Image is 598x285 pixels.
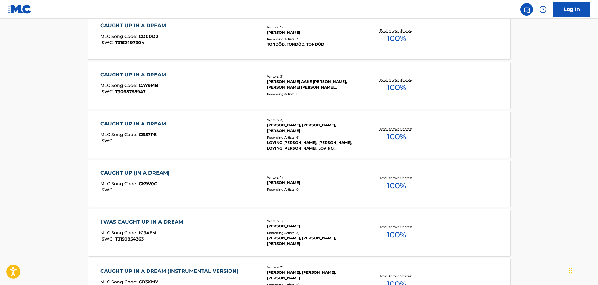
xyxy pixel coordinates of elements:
[267,37,361,42] div: Recording Artists ( 3 )
[387,180,406,191] span: 100 %
[567,255,598,285] iframe: Chat Widget
[380,225,413,229] p: Total Known Shares:
[100,120,169,128] div: CAUGHT UP IN A DREAM
[387,131,406,142] span: 100 %
[88,111,510,158] a: CAUGHT UP IN A DREAMMLC Song Code:CB57P8ISWC:Writers (3)[PERSON_NAME], [PERSON_NAME], [PERSON_NAM...
[115,236,144,242] span: T3150854363
[100,89,115,94] span: ISWC :
[139,83,158,88] span: CA79MB
[380,77,413,82] p: Total Known Shares:
[387,82,406,93] span: 100 %
[8,5,32,14] img: MLC Logo
[380,176,413,180] p: Total Known Shares:
[100,187,115,193] span: ISWC :
[100,236,115,242] span: ISWC :
[100,33,139,39] span: MLC Song Code :
[115,40,144,45] span: T3152497304
[100,138,115,144] span: ISWC :
[100,83,139,88] span: MLC Song Code :
[267,140,361,151] div: LOVING [PERSON_NAME], [PERSON_NAME], LOVING [PERSON_NAME], LOVING [PERSON_NAME], LOVING CALIBER, ...
[139,33,158,39] span: CD00D2
[267,219,361,223] div: Writers ( 1 )
[267,180,361,186] div: [PERSON_NAME]
[267,74,361,79] div: Writers ( 2 )
[267,122,361,134] div: [PERSON_NAME], [PERSON_NAME], [PERSON_NAME]
[569,261,572,280] div: Arrastar
[520,3,533,16] a: Public Search
[553,2,590,17] a: Log In
[100,230,139,236] span: MLC Song Code :
[100,169,173,177] div: CAUGHT UP (IN A DREAM)
[380,274,413,278] p: Total Known Shares:
[100,267,242,275] div: CAUGHT UP IN A DREAM (INSTRUMENTAL VERSION)
[139,181,158,186] span: CK9V0G
[100,218,186,226] div: I WAS CAUGHT UP IN A DREAM
[88,209,510,256] a: I WAS CAUGHT UP IN A DREAMMLC Song Code:IG34EMISWC:T3150854363Writers (1)[PERSON_NAME]Recording A...
[380,126,413,131] p: Total Known Shares:
[267,79,361,90] div: [PERSON_NAME] AAKE [PERSON_NAME], [PERSON_NAME] [PERSON_NAME] [PERSON_NAME] BOERJESON
[100,71,169,79] div: CAUGHT UP IN A DREAM
[267,135,361,140] div: Recording Artists ( 6 )
[100,279,139,285] span: MLC Song Code :
[88,160,510,207] a: CAUGHT UP (IN A DREAM)MLC Song Code:CK9V0GISWC:Writers (1)[PERSON_NAME]Recording Artists (0)Total...
[380,28,413,33] p: Total Known Shares:
[567,255,598,285] div: Widget de chat
[267,235,361,247] div: [PERSON_NAME], [PERSON_NAME], [PERSON_NAME]
[139,279,158,285] span: CB3XMY
[387,229,406,241] span: 100 %
[267,118,361,122] div: Writers ( 3 )
[139,230,156,236] span: IG34EM
[100,40,115,45] span: ISWC :
[387,33,406,44] span: 100 %
[267,231,361,235] div: Recording Artists ( 3 )
[100,132,139,137] span: MLC Song Code :
[267,25,361,30] div: Writers ( 1 )
[267,175,361,180] div: Writers ( 1 )
[267,265,361,270] div: Writers ( 3 )
[100,22,169,29] div: CAUGHT UP IN A DREAM
[267,223,361,229] div: [PERSON_NAME]
[88,13,510,59] a: CAUGHT UP IN A DREAMMLC Song Code:CD00D2ISWC:T3152497304Writers (1)[PERSON_NAME]Recording Artists...
[537,3,549,16] div: Help
[539,6,547,13] img: help
[88,62,510,109] a: CAUGHT UP IN A DREAMMLC Song Code:CA79MBISWC:T3068758947Writers (2)[PERSON_NAME] AAKE [PERSON_NAM...
[100,181,139,186] span: MLC Song Code :
[267,270,361,281] div: [PERSON_NAME], [PERSON_NAME], [PERSON_NAME]
[267,187,361,192] div: Recording Artists ( 0 )
[139,132,157,137] span: CB57P8
[523,6,530,13] img: search
[115,89,146,94] span: T3068758947
[267,92,361,96] div: Recording Artists ( 0 )
[267,30,361,35] div: [PERSON_NAME]
[267,42,361,47] div: TONDÖD, TONDÖD, TONDÖD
